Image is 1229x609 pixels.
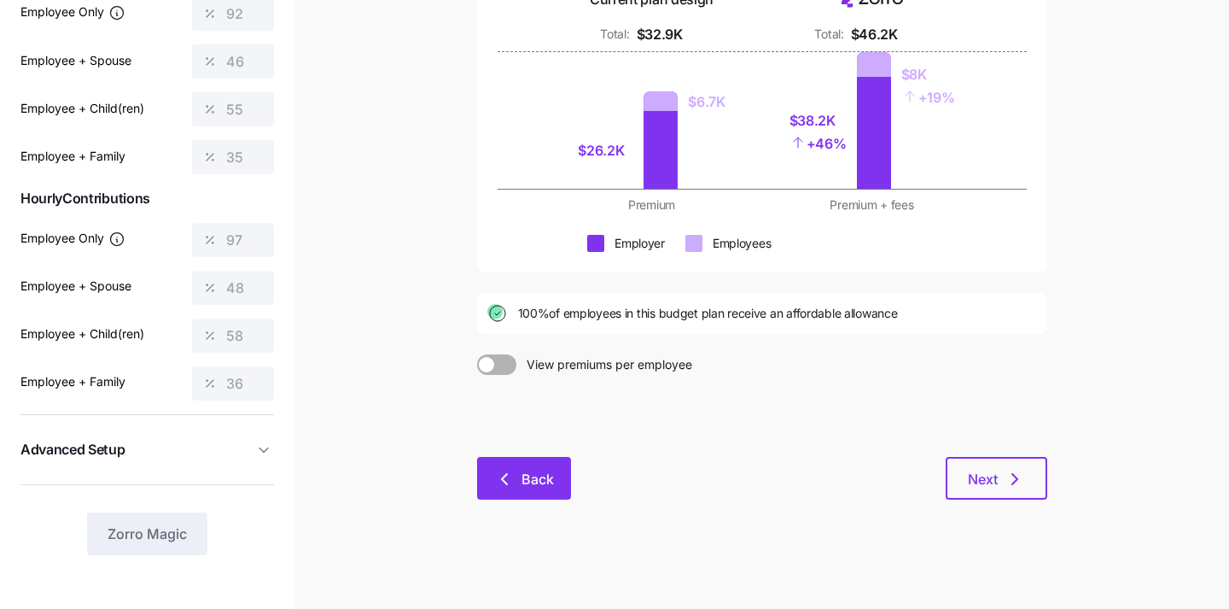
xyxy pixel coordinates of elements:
button: Advanced Setup [20,429,274,471]
span: Hourly Contributions [20,188,274,209]
div: Total: [814,26,843,43]
div: + 19% [901,85,955,108]
span: Advanced Setup [20,439,125,460]
span: 100% of employees in this budget plan receive an affordable allowance [518,305,898,322]
span: Back [521,469,554,489]
div: $38.2K [789,110,847,132]
label: Employee + Child(ren) [20,325,144,343]
div: Premium + fees [772,196,972,214]
button: Next [946,457,1047,500]
label: Employee + Child(ren) [20,99,144,118]
label: Employee + Family [20,147,125,166]
button: Zorro Magic [87,512,207,555]
span: View premiums per employee [516,354,692,375]
div: $32.9K [637,24,683,45]
div: $6.7K [688,91,725,113]
div: Employees [713,235,771,252]
div: Total: [600,26,629,43]
div: $26.2K [578,140,633,161]
label: Employee + Spouse [20,277,131,296]
div: $8K [901,64,955,85]
div: Employer [614,235,665,252]
label: Employee + Spouse [20,51,131,70]
button: Back [477,457,571,500]
div: Premium [552,196,752,214]
span: Next [968,469,998,489]
span: Zorro Magic [108,524,187,544]
div: + 46% [789,132,847,155]
label: Employee Only [20,3,125,21]
label: Employee Only [20,229,125,248]
label: Employee + Family [20,372,125,391]
div: $46.2K [851,24,898,45]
